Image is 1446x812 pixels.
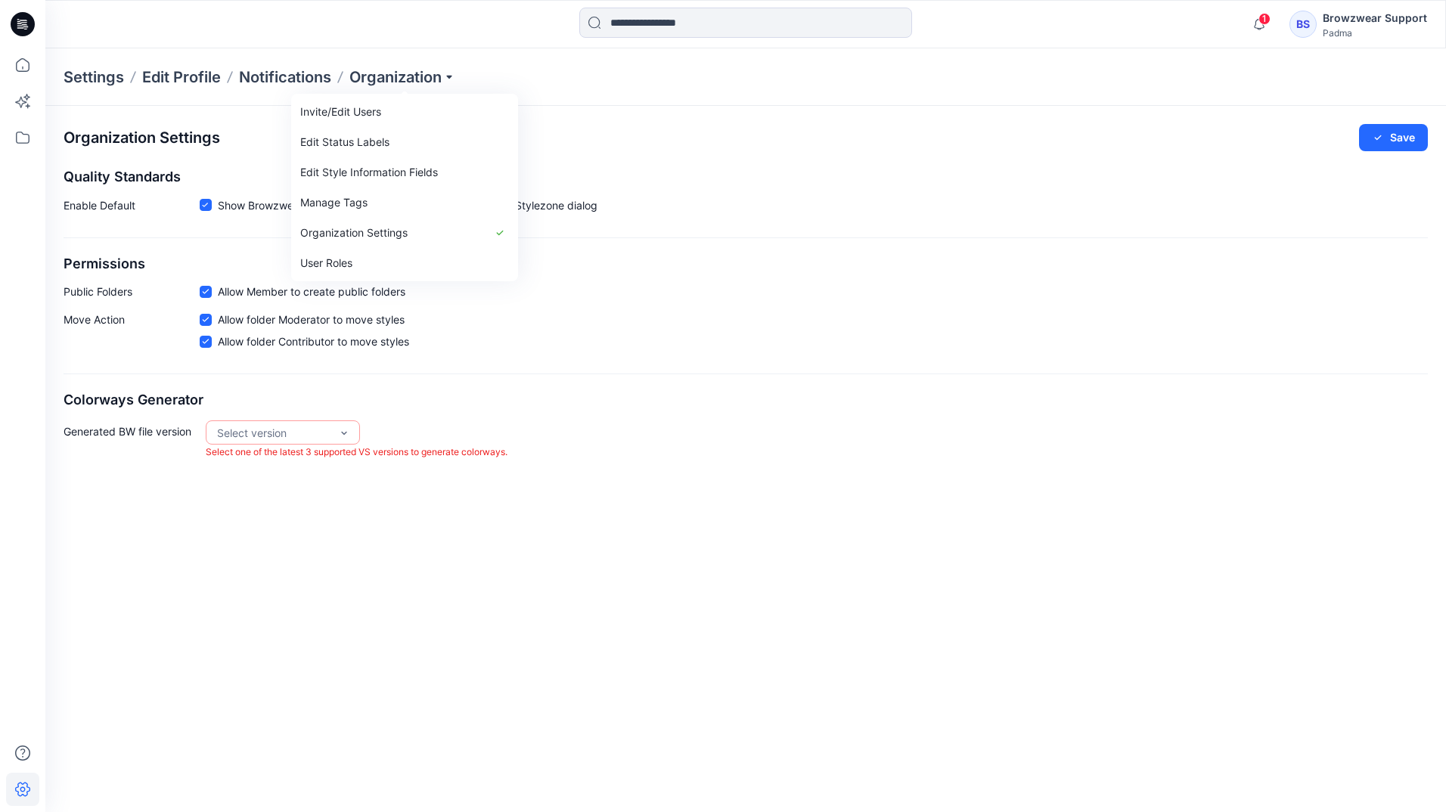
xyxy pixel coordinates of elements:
[64,392,1428,408] h2: Colorways Generator
[217,425,330,441] div: Select version
[294,218,515,248] a: Organization Settings
[64,67,124,88] p: Settings
[142,67,221,88] a: Edit Profile
[206,445,507,460] p: Select one of the latest 3 supported VS versions to generate colorways.
[64,197,200,219] p: Enable Default
[1323,9,1427,27] div: Browzwear Support
[1359,124,1428,151] button: Save
[218,311,405,327] span: Allow folder Moderator to move styles
[1289,11,1317,38] div: BS
[64,284,200,299] p: Public Folders
[64,311,200,355] p: Move Action
[294,127,515,157] a: Edit Status Labels
[64,169,1428,185] h2: Quality Standards
[294,248,515,278] a: User Roles
[239,67,331,88] a: Notifications
[294,97,515,127] a: Invite/Edit Users
[1323,27,1427,39] div: Padma
[1258,13,1271,25] span: 1
[64,256,1428,272] h2: Permissions
[218,333,409,349] span: Allow folder Contributor to move styles
[218,284,405,299] span: Allow Member to create public folders
[294,188,515,218] a: Manage Tags
[294,157,515,188] a: Edit Style Information Fields
[218,197,597,213] span: Show Browzwear’s default quality standards in the Share to Stylezone dialog
[64,420,200,460] p: Generated BW file version
[64,129,220,147] h2: Organization Settings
